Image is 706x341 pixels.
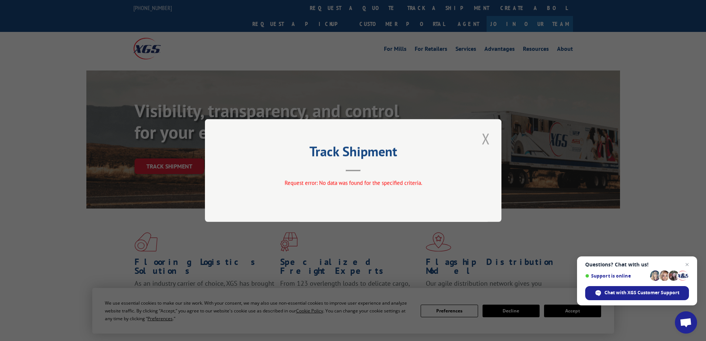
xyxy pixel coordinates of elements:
span: Chat with XGS Customer Support [585,286,689,300]
h2: Track Shipment [242,146,464,160]
span: Support is online [585,273,647,279]
span: Request error: No data was found for the specified criteria. [284,179,422,186]
button: Close modal [480,128,492,149]
span: Questions? Chat with us! [585,262,689,268]
span: Chat with XGS Customer Support [604,289,679,296]
a: Open chat [675,311,697,334]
